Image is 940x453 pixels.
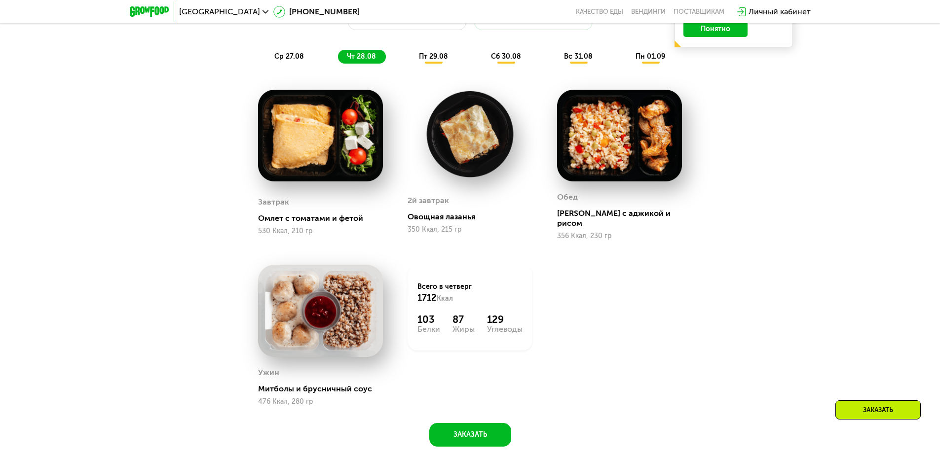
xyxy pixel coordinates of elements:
div: Завтрак [258,195,289,209]
div: 530 Ккал, 210 гр [258,227,383,235]
div: Обед [557,190,578,205]
div: Митболы и брусничный соус [258,384,391,394]
span: пт 29.08 [419,52,448,61]
div: Заказать [835,400,921,419]
div: Овощная лазанья [408,212,540,222]
div: поставщикам [674,8,724,16]
span: сб 30.08 [491,52,521,61]
span: пн 01.09 [636,52,665,61]
a: [PHONE_NUMBER] [273,6,360,18]
span: вс 31.08 [564,52,593,61]
span: чт 28.08 [347,52,376,61]
button: Заказать [429,423,511,447]
span: 1712 [417,292,437,303]
div: 129 [487,314,523,325]
div: 356 Ккал, 230 гр [557,232,682,240]
div: 103 [417,314,440,325]
span: Ккал [437,294,453,303]
div: 350 Ккал, 215 гр [408,226,532,234]
div: 87 [452,314,475,325]
div: Углеводы [487,325,523,333]
span: [GEOGRAPHIC_DATA] [179,8,260,16]
span: ср 27.08 [274,52,304,61]
div: Белки [417,325,440,333]
div: Всего в четверг [417,282,523,304]
div: 476 Ккал, 280 гр [258,398,383,406]
div: Личный кабинет [749,6,811,18]
div: Жиры [452,325,475,333]
div: 2й завтрак [408,193,449,208]
div: Омлет с томатами и фетой [258,213,391,223]
div: Ужин [258,365,279,380]
a: Вендинги [631,8,666,16]
button: Понятно [683,21,748,37]
a: Качество еды [576,8,623,16]
div: [PERSON_NAME] с аджикой и рисом [557,209,690,228]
